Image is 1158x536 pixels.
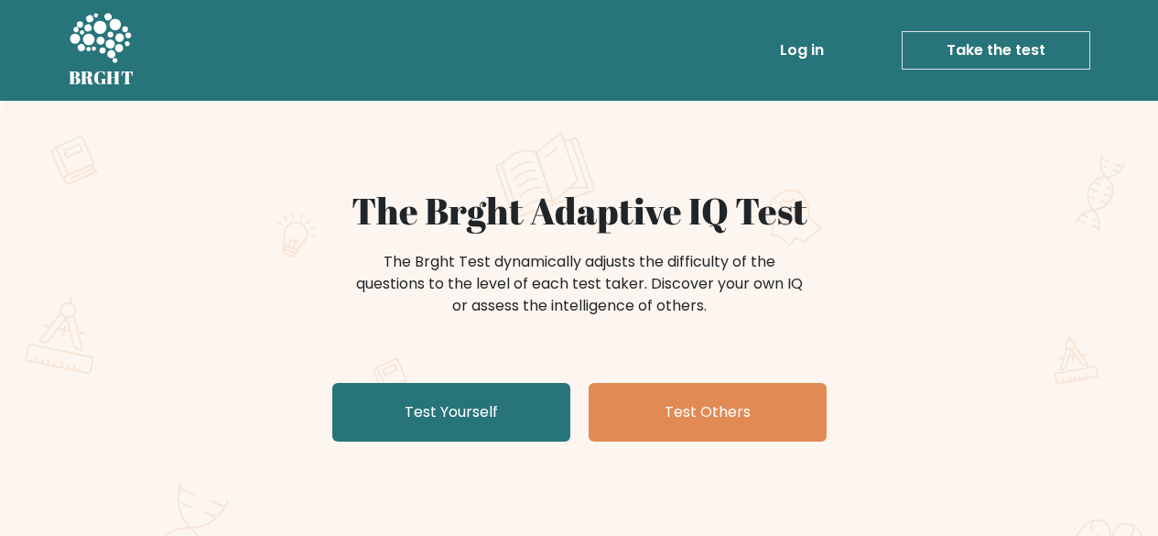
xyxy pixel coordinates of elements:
a: BRGHT [69,7,135,93]
h1: The Brght Adaptive IQ Test [133,189,1026,233]
a: Take the test [902,31,1090,70]
a: Log in [773,32,831,69]
div: The Brght Test dynamically adjusts the difficulty of the questions to the level of each test take... [351,251,808,317]
h5: BRGHT [69,67,135,89]
a: Test Others [589,383,827,442]
a: Test Yourself [332,383,570,442]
